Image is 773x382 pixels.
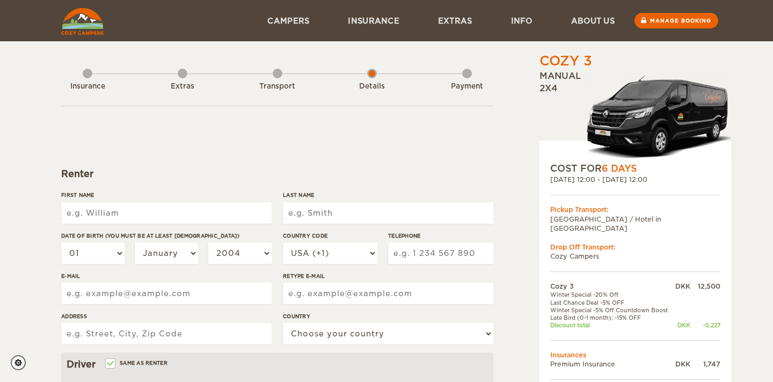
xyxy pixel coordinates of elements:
input: e.g. example@example.com [283,283,493,304]
div: Transport [248,82,307,92]
div: Details [342,82,402,92]
label: Same as renter [106,358,167,368]
a: Cookie settings [11,355,33,370]
img: Langur-m-c-logo-2.png [582,74,731,162]
div: Drop Off Transport: [550,243,720,252]
div: DKK [673,359,690,369]
td: Cozy 3 [550,282,673,291]
img: Cozy Campers [61,8,104,35]
td: Premium Insurance [550,359,673,369]
label: E-mail [61,272,272,280]
span: 6 Days [602,163,637,174]
div: DKK [673,321,690,329]
td: Winter Special -5% Off Countdown Boost [550,306,673,314]
div: Renter [61,167,493,180]
td: Last Chance Deal -5% OFF [550,299,673,306]
input: Same as renter [106,361,113,368]
td: Cozy Campers [550,252,720,261]
label: Retype E-mail [283,272,493,280]
div: 12,500 [690,282,720,291]
td: Discount total [550,321,673,329]
label: Country Code [283,232,377,240]
div: Insurance [58,82,117,92]
input: e.g. example@example.com [61,283,272,304]
label: Telephone [388,232,493,240]
label: Country [283,312,493,320]
div: Pickup Transport: [550,205,720,214]
td: Late Bird (0-1 month): -15% OFF [550,314,673,321]
div: Cozy 3 [539,52,592,70]
div: Payment [437,82,497,92]
div: Driver [67,358,488,371]
div: COST FOR [550,162,720,175]
div: Manual 2x4 [539,70,731,162]
label: Date of birth (You must be at least [DEMOGRAPHIC_DATA]) [61,232,272,240]
input: e.g. William [61,202,272,224]
div: 1,747 [690,359,720,369]
label: First Name [61,191,272,199]
div: DKK [673,282,690,291]
td: Insurances [550,350,720,359]
input: e.g. 1 234 567 890 [388,243,493,264]
td: [GEOGRAPHIC_DATA] / Hotel in [GEOGRAPHIC_DATA] [550,215,720,233]
input: e.g. Smith [283,202,493,224]
label: Address [61,312,272,320]
input: e.g. Street, City, Zip Code [61,323,272,344]
div: [DATE] 12:00 - [DATE] 12:00 [550,175,720,184]
a: Manage booking [635,13,718,28]
div: Extras [153,82,212,92]
div: -5,227 [690,321,720,329]
label: Last Name [283,191,493,199]
td: Winter Special -20% Off [550,291,673,298]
